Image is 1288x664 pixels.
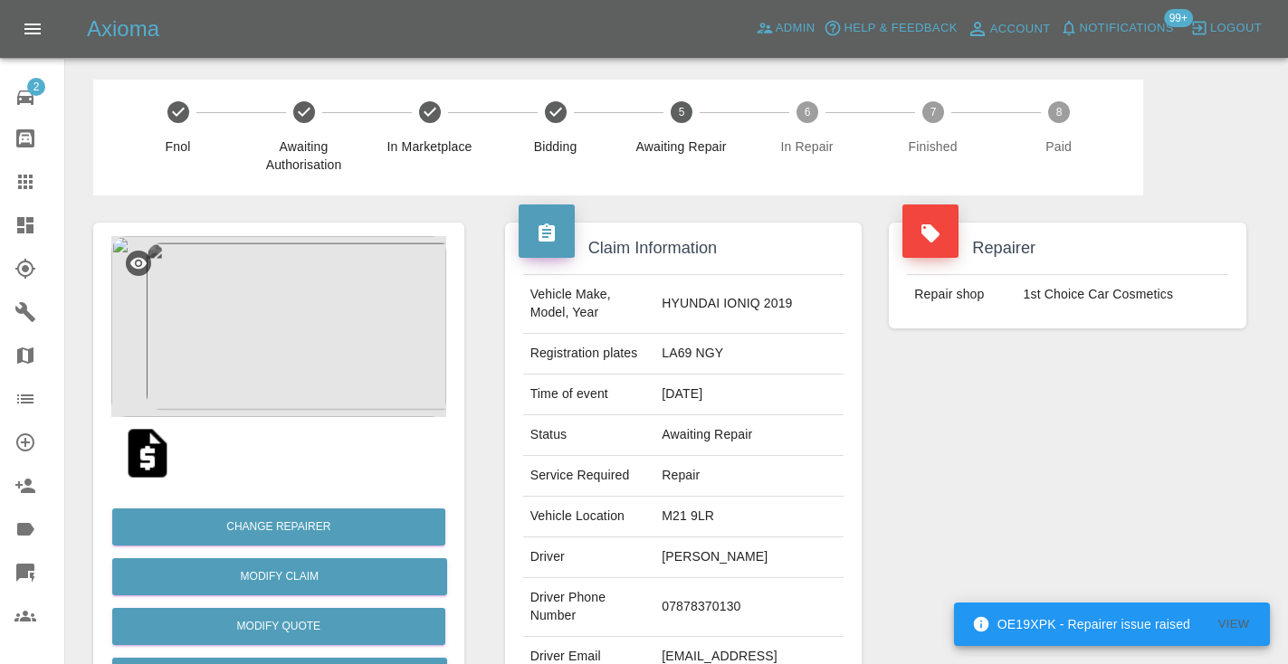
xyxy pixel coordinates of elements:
td: Vehicle Location [523,497,655,537]
h4: Claim Information [519,236,849,261]
span: Awaiting Repair [625,138,737,156]
span: Notifications [1080,18,1174,39]
span: 2 [27,78,45,96]
a: Modify Claim [112,558,447,595]
div: OE19XPK - Repairer issue raised [972,608,1190,640]
td: Driver Phone Number [523,578,655,637]
text: 5 [678,106,684,119]
td: Service Required [523,456,655,497]
td: Vehicle Make, Model, Year [523,275,655,334]
text: 8 [1055,106,1062,119]
button: Modify Quote [112,608,445,645]
h5: Axioma [87,14,159,43]
td: Repair [654,456,844,497]
span: Fnol [122,138,234,156]
a: Admin [751,14,820,43]
span: Finished [877,138,988,156]
span: 99+ [1164,9,1193,27]
text: 7 [930,106,936,119]
td: LA69 NGY [654,334,844,375]
td: Repair shop [907,275,1016,315]
button: Change Repairer [112,508,445,545]
td: 07878370130 [654,578,844,637]
span: Paid [1003,138,1114,156]
td: HYUNDAI IONIQ 2019 [654,275,844,334]
span: Admin [776,18,816,39]
button: Open drawer [11,7,54,51]
td: Time of event [523,375,655,415]
span: Logout [1210,18,1262,39]
img: qt_1Rw1RIA4aDea5wMjPQ4wl3AM [119,424,177,482]
td: Awaiting Repair [654,415,844,456]
span: In Repair [751,138,863,156]
td: Status [523,415,655,456]
h4: Repairer [902,236,1233,261]
button: Logout [1186,14,1266,43]
a: Account [962,14,1055,43]
span: Account [990,19,1051,40]
td: 1st Choice Car Cosmetics [1016,275,1228,315]
span: In Marketplace [374,138,485,156]
td: Registration plates [523,334,655,375]
button: Notifications [1055,14,1178,43]
td: Driver [523,537,655,578]
span: Bidding [500,138,611,156]
button: View [1205,611,1263,639]
td: M21 9LR [654,497,844,537]
button: Help & Feedback [819,14,961,43]
span: Help & Feedback [844,18,957,39]
span: Awaiting Authorisation [248,138,359,174]
td: [DATE] [654,375,844,415]
img: cf037191-a8a8-4e16-857c-ae72cc88d093 [111,236,446,417]
td: [PERSON_NAME] [654,537,844,578]
text: 6 [804,106,810,119]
